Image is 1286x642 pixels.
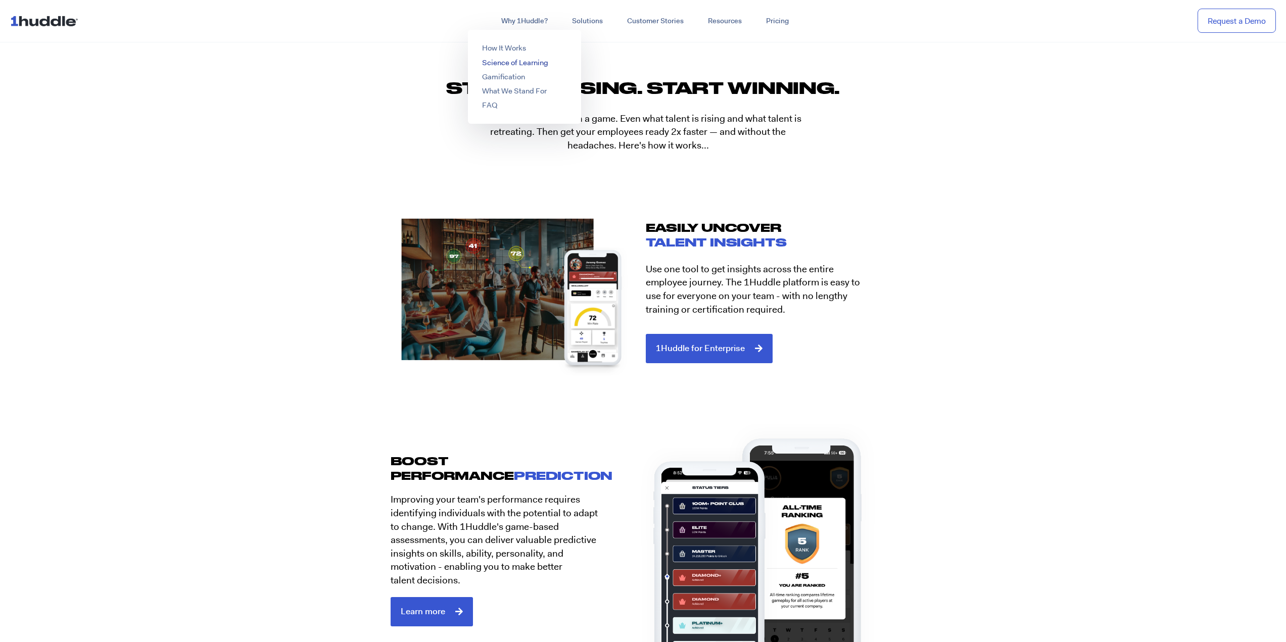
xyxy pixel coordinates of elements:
a: Resources [696,12,754,30]
img: ... [10,11,82,30]
a: Solutions [560,12,615,30]
a: Customer Stories [615,12,696,30]
a: Science of Learning [482,58,548,68]
p: Use one tool to get insights across the entire employee journey. The 1Huddle platform is easy to ... [646,263,876,316]
h2: EASILY UNCOVER [646,220,883,250]
a: How It Works [482,43,526,53]
span: prediction [514,469,612,482]
a: Request a Demo [1198,9,1276,33]
a: Why 1Huddle? [489,12,560,30]
span: Learn more [401,607,445,616]
span: TALENT INSIGHTS [646,236,787,249]
a: Learn more [391,597,473,626]
h2: boost performance [391,454,603,483]
p: You can learn anything in a game. Even what talent is rising and what talent is retreating. Then ... [474,112,802,153]
a: Gamification [482,72,525,82]
p: Improving your team's performance requires identifying individuals with the potential to adapt to... [391,493,603,587]
h2: Stop Guessing. Start Winning. [380,74,906,102]
a: Pricing [754,12,801,30]
a: What We Stand For [482,86,547,96]
a: FAQ [482,100,497,110]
